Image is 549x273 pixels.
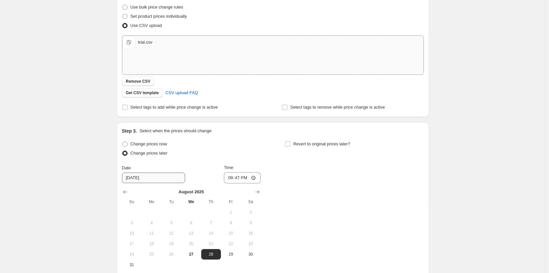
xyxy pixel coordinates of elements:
[204,231,218,236] span: 14
[181,228,201,239] button: Wednesday August 13 2025
[184,241,198,246] span: 20
[142,197,161,207] th: Monday
[243,220,258,225] span: 9
[224,241,238,246] span: 22
[131,151,168,156] span: Change prices later
[125,220,139,225] span: 3
[243,199,258,204] span: Sa
[122,228,142,239] button: Sunday August 10 2025
[131,23,162,28] span: Use CSV upload
[122,77,155,86] button: Remove CSV
[184,252,198,257] span: 27
[201,228,221,239] button: Thursday August 14 2025
[122,165,131,170] span: Date
[201,239,221,249] button: Thursday August 21 2025
[243,231,258,236] span: 16
[161,197,181,207] th: Tuesday
[221,218,241,228] button: Friday August 8 2025
[122,239,142,249] button: Sunday August 17 2025
[164,199,179,204] span: Tu
[204,252,218,257] span: 28
[224,220,238,225] span: 8
[161,228,181,239] button: Tuesday August 12 2025
[142,228,161,239] button: Monday August 11 2025
[125,262,139,267] span: 31
[241,239,260,249] button: Saturday August 23 2025
[125,199,139,204] span: Su
[224,165,233,170] span: Time
[243,241,258,246] span: 23
[181,249,201,260] button: Today Wednesday August 27 2025
[122,173,185,183] input: 8/27/2025
[241,249,260,260] button: Saturday August 30 2025
[224,210,238,215] span: 1
[184,199,198,204] span: We
[204,241,218,246] span: 21
[126,79,151,84] span: Remove CSV
[144,231,159,236] span: 11
[161,239,181,249] button: Tuesday August 19 2025
[181,218,201,228] button: Wednesday August 6 2025
[241,207,260,218] button: Saturday August 2 2025
[221,207,241,218] button: Friday August 1 2025
[184,231,198,236] span: 13
[164,220,179,225] span: 5
[165,90,198,96] span: CSV upload FAQ
[181,197,201,207] th: Wednesday
[142,218,161,228] button: Monday August 4 2025
[221,228,241,239] button: Friday August 15 2025
[164,231,179,236] span: 12
[122,218,142,228] button: Sunday August 3 2025
[125,231,139,236] span: 10
[221,197,241,207] th: Friday
[125,252,139,257] span: 24
[293,141,350,146] span: Revert to original prices later?
[142,249,161,260] button: Monday August 25 2025
[122,197,142,207] th: Sunday
[131,141,167,146] span: Change prices now
[144,199,159,204] span: Mo
[131,14,187,19] span: Set product prices individually
[122,249,142,260] button: Sunday August 24 2025
[243,252,258,257] span: 30
[122,88,163,97] button: Get CSV template
[201,249,221,260] button: Thursday August 28 2025
[184,220,198,225] span: 6
[161,218,181,228] button: Tuesday August 5 2025
[122,128,137,134] h2: Step 3.
[164,252,179,257] span: 26
[164,241,179,246] span: 19
[204,199,218,204] span: Th
[138,39,153,46] div: trial.csv
[126,90,159,95] span: Get CSV template
[139,128,211,134] p: Select when the prices should change
[161,88,202,98] a: CSV upload FAQ
[204,220,218,225] span: 7
[224,252,238,257] span: 29
[131,105,218,110] span: Select tags to add while price change is active
[241,197,260,207] th: Saturday
[142,239,161,249] button: Monday August 18 2025
[201,218,221,228] button: Thursday August 7 2025
[144,220,159,225] span: 4
[224,231,238,236] span: 15
[224,199,238,204] span: Fr
[161,249,181,260] button: Tuesday August 26 2025
[221,239,241,249] button: Friday August 22 2025
[243,210,258,215] span: 2
[125,241,139,246] span: 17
[224,172,261,183] input: 12:00
[144,252,159,257] span: 25
[121,187,130,197] button: Show previous month, July 2025
[201,197,221,207] th: Thursday
[241,228,260,239] button: Saturday August 16 2025
[181,239,201,249] button: Wednesday August 20 2025
[131,5,183,10] span: Use bulk price change rules
[122,260,142,270] button: Sunday August 31 2025
[290,105,385,110] span: Select tags to remove while price change is active
[253,187,262,197] button: Show next month, September 2025
[221,249,241,260] button: Friday August 29 2025
[241,218,260,228] button: Saturday August 9 2025
[144,241,159,246] span: 18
